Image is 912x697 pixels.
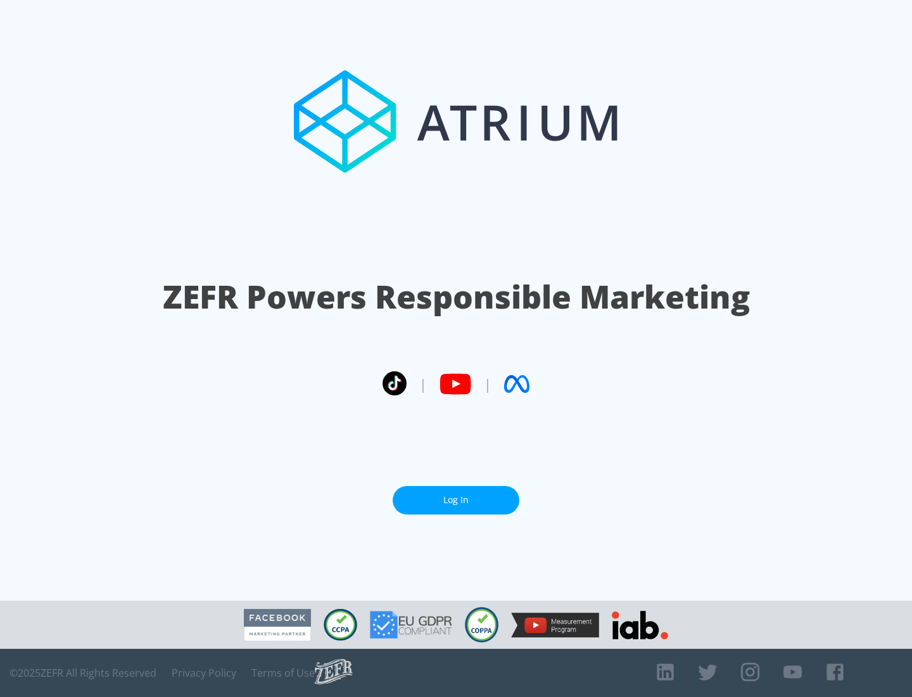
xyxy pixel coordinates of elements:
img: Facebook Marketing Partner [244,609,311,641]
img: GDPR Compliant [370,611,452,639]
a: Terms of Use [251,667,315,679]
img: YouTube Measurement Program [511,613,599,637]
img: CCPA Compliant [324,609,357,641]
span: | [484,374,491,393]
a: Log In [393,486,519,515]
img: IAB [612,611,668,639]
span: © 2025 ZEFR All Rights Reserved [9,667,156,679]
a: Privacy Policy [172,667,236,679]
img: COPPA Compliant [465,607,498,643]
span: | [419,374,427,393]
h1: ZEFR Powers Responsible Marketing [163,275,750,319]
